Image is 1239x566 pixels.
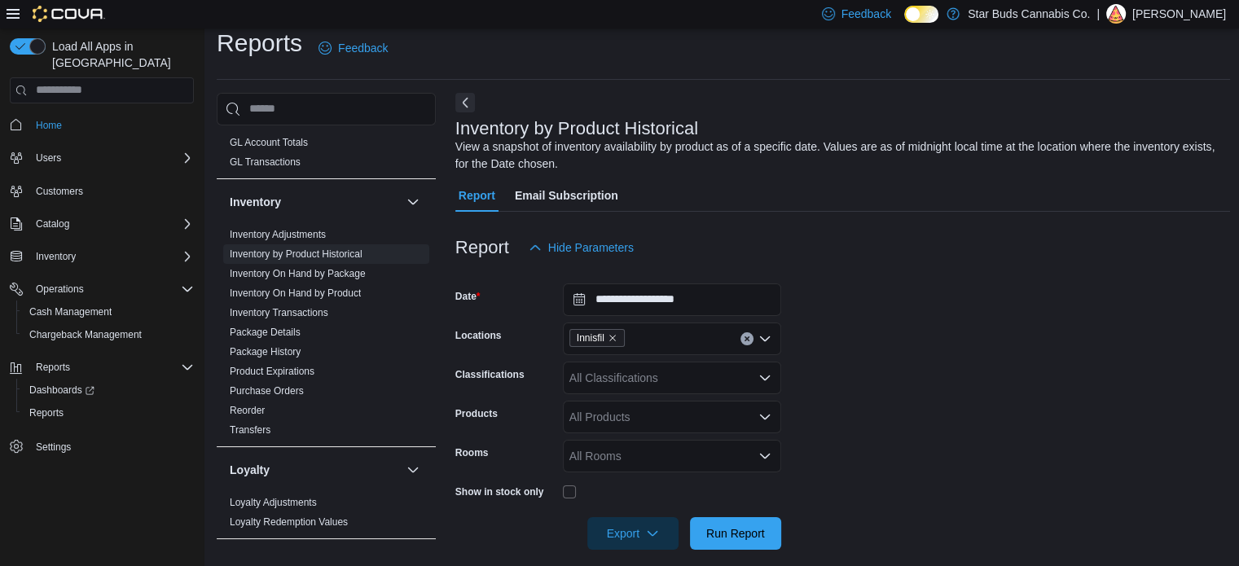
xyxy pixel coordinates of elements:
span: Users [36,151,61,165]
span: Innisfil [569,329,625,347]
span: Chargeback Management [23,325,194,344]
span: Reports [23,403,194,423]
nav: Complex example [10,107,194,501]
span: Inventory Transactions [230,306,328,319]
img: Cova [33,6,105,22]
span: Product Expirations [230,365,314,378]
span: Email Subscription [515,179,618,212]
span: Inventory [36,250,76,263]
span: Inventory Adjustments [230,228,326,241]
button: Chargeback Management [16,323,200,346]
span: Catalog [36,217,69,230]
a: Settings [29,437,77,457]
a: Home [29,116,68,135]
a: Inventory On Hand by Package [230,268,366,279]
span: GL Transactions [230,156,301,169]
span: Catalog [29,214,194,234]
h3: Inventory by Product Historical [455,119,698,138]
button: Clear input [740,332,754,345]
span: Dashboards [29,384,94,397]
span: Hide Parameters [548,239,634,256]
p: [PERSON_NAME] [1132,4,1226,24]
button: Inventory [230,194,400,210]
a: GL Account Totals [230,137,308,148]
button: Open list of options [758,450,771,463]
span: Customers [36,185,83,198]
span: Operations [36,283,84,296]
input: Press the down key to open a popover containing a calendar. [563,283,781,316]
a: Loyalty Adjustments [230,497,317,508]
button: Operations [3,278,200,301]
div: Finance [217,133,436,178]
span: Purchase Orders [230,384,304,397]
button: Reports [29,358,77,377]
button: Settings [3,434,200,458]
span: GL Account Totals [230,136,308,149]
h3: Inventory [230,194,281,210]
a: Reorder [230,405,265,416]
button: Run Report [690,517,781,550]
button: Export [587,517,679,550]
span: Home [29,115,194,135]
a: Dashboards [23,380,101,400]
h3: Loyalty [230,462,270,478]
button: Remove Innisfil from selection in this group [608,333,617,343]
div: Harrison Lewis [1106,4,1126,24]
span: Reports [29,406,64,419]
span: Cash Management [29,305,112,318]
a: Customers [29,182,90,201]
button: Customers [3,179,200,203]
a: Inventory Adjustments [230,229,326,240]
button: Home [3,113,200,137]
span: Reports [29,358,194,377]
button: Hide Parameters [522,231,640,264]
span: Dashboards [23,380,194,400]
button: Open list of options [758,332,771,345]
span: Reorder [230,404,265,417]
button: Users [29,148,68,168]
span: Innisfil [577,330,604,346]
span: Home [36,119,62,132]
span: Settings [29,436,194,456]
button: Operations [29,279,90,299]
span: Inventory On Hand by Product [230,287,361,300]
a: Package Details [230,327,301,338]
button: Reports [3,356,200,379]
span: Inventory by Product Historical [230,248,362,261]
a: Dashboards [16,379,200,401]
a: Package History [230,346,301,358]
button: Next [455,93,475,112]
button: Reports [16,401,200,424]
h1: Reports [217,27,302,59]
span: Inventory [29,247,194,266]
button: Inventory [403,192,423,212]
span: Loyalty Redemption Values [230,516,348,529]
input: Dark Mode [904,6,938,23]
h3: Report [455,238,509,257]
a: Product Expirations [230,366,314,377]
button: Users [3,147,200,169]
span: Cash Management [23,302,194,322]
span: Transfers [230,423,270,437]
button: Catalog [29,214,76,234]
label: Date [455,290,481,303]
span: Reports [36,361,70,374]
span: Load All Apps in [GEOGRAPHIC_DATA] [46,38,194,71]
a: Transfers [230,424,270,436]
a: Purchase Orders [230,385,304,397]
p: | [1096,4,1100,24]
p: Star Buds Cannabis Co. [968,4,1090,24]
span: Users [29,148,194,168]
span: Settings [36,441,71,454]
a: Reports [23,403,70,423]
a: Inventory by Product Historical [230,248,362,260]
a: Feedback [312,32,394,64]
label: Classifications [455,368,525,381]
div: View a snapshot of inventory availability by product as of a specific date. Values are as of midn... [455,138,1223,173]
label: Show in stock only [455,485,544,498]
button: Open list of options [758,371,771,384]
button: Catalog [3,213,200,235]
button: Open list of options [758,410,771,423]
span: Run Report [706,525,765,542]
